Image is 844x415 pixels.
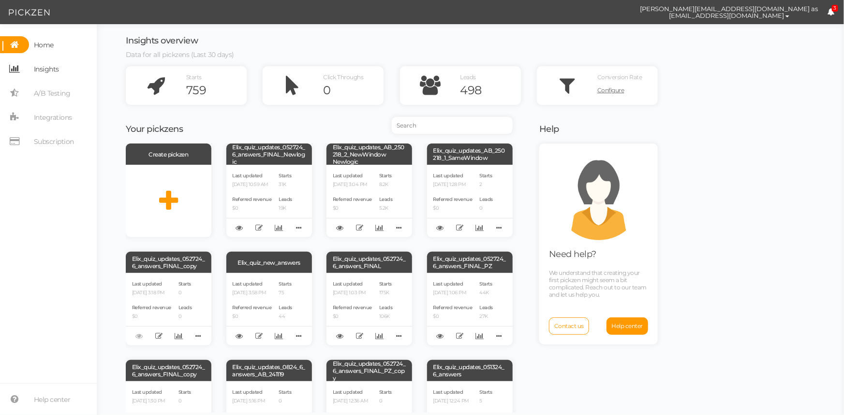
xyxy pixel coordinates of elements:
div: Elix_quiz_updates_052724_6_answers_FINAL_copy [126,360,211,381]
span: 3 [832,5,839,12]
span: Data for all pickzens (Last 30 days) [126,50,234,59]
span: Last updated [233,172,263,179]
div: Last updated [DATE] 10:59 AM Referred revenue $0 Starts 31K Leads 19K [226,165,312,237]
span: Last updated [433,172,463,179]
span: Starts [279,281,292,287]
div: Elix_quiz_updates_052724_6_answers_FINAL_copy [126,252,211,273]
span: Click Throughs [323,73,363,81]
p: $0 [333,314,372,320]
p: [DATE] 1:28 PM [433,182,473,188]
p: 0 [178,290,192,296]
span: Starts [178,281,191,287]
p: $0 [132,314,171,320]
p: 75 [279,290,293,296]
span: Starts [480,281,492,287]
span: Need help? [549,249,596,259]
p: 44K [480,290,493,296]
span: Insights [34,61,59,77]
span: Starts [480,389,492,395]
p: 106K [379,314,393,320]
span: Last updated [433,281,463,287]
div: Last updated [DATE] 1:28 PM Referred revenue $0 Starts 2 Leads 0 [427,165,513,237]
p: [DATE] 12:36 AM [333,398,372,404]
div: 498 [460,83,521,98]
span: Help center [34,392,71,407]
span: [PERSON_NAME][EMAIL_ADDRESS][DOMAIN_NAME] as [640,5,818,12]
a: Help center [607,317,649,335]
span: Leads [379,196,393,202]
span: Last updated [132,281,162,287]
span: Create pickzen [149,151,189,158]
span: Last updated [333,389,363,395]
span: Last updated [233,389,263,395]
span: Leads [480,304,493,311]
span: Referred revenue [233,196,272,202]
span: Starts [379,172,392,179]
div: 0 [323,83,384,98]
button: [PERSON_NAME][EMAIL_ADDRESS][DOMAIN_NAME] as [EMAIL_ADDRESS][DOMAIN_NAME] [631,0,828,24]
p: $0 [433,205,473,212]
div: Elix_quiz_updates_0824_6_answers_AB_241119 [226,360,312,381]
div: Elix_quiz_updates_052724_6_answers_FINAL_PZ [427,252,513,273]
p: $0 [333,205,372,212]
div: Elix_quiz_updates_052724_6_answers_FINAL_Newlogic [226,143,312,165]
span: [EMAIL_ADDRESS][DOMAIN_NAME] [669,12,784,19]
span: Last updated [233,281,263,287]
p: [DATE] 3:18 PM [132,290,171,296]
p: 27K [480,314,493,320]
span: Referred revenue [433,196,473,202]
p: 0 [178,314,192,320]
span: Conversion Rate [597,73,642,81]
p: [DATE] 1:06 PM [433,290,473,296]
p: 0 [178,398,192,404]
span: Starts [379,281,392,287]
span: We understand that creating your first pickzen might seem a bit complicated. Reach out to our tea... [549,269,647,298]
span: Integrations [34,110,72,125]
p: [DATE] 10:59 AM [233,182,272,188]
span: Starts [279,389,292,395]
p: $0 [233,314,272,320]
span: Leads [279,304,293,311]
div: Last updated [DATE] 1:03 PM Referred revenue $0 Starts 175K Leads 106K [326,273,412,345]
input: Search [392,117,513,134]
p: 31K [279,182,293,188]
div: Elix_quiz_updates_052724_6_answers_FINAL [326,252,412,273]
span: Home [34,37,54,53]
div: Elix_quiz_updates_AB_250218_2_NewWindow Newlogic [326,143,412,165]
span: Starts [279,172,292,179]
div: Last updated [DATE] 3:04 PM Referred revenue $0 Starts 8.2K Leads 5.2K [326,165,412,237]
span: Starts [480,172,492,179]
div: Last updated [DATE] 3:58 PM Referred revenue $0 Starts 75 Leads 44 [226,273,312,345]
p: 5.2K [379,205,393,212]
p: 0 [279,398,293,404]
div: Elix_quiz_updates_AB_250218_1_SameWindow [427,143,513,165]
div: Elix_quiz_updates_051324_6_answers [427,360,513,381]
a: Configure [597,83,658,98]
span: Help [539,124,559,134]
div: 759 [186,83,247,98]
span: Subscription [34,134,74,149]
span: Last updated [333,281,363,287]
p: 44 [279,314,293,320]
p: 0 [480,205,493,212]
span: Insights overview [126,35,198,46]
span: Leads [379,304,393,311]
span: Your pickzens [126,124,183,134]
p: 2 [480,182,493,188]
p: [DATE] 1:03 PM [333,290,372,296]
div: Last updated [DATE] 1:06 PM Referred revenue $0 Starts 44K Leads 27K [427,273,513,345]
p: 0 [379,398,393,404]
p: $0 [233,205,272,212]
span: Referred revenue [132,304,171,311]
p: [DATE] 1:30 PM [132,398,171,404]
span: Referred revenue [333,196,372,202]
span: Last updated [132,389,162,395]
p: 19K [279,205,293,212]
div: Elix_quiz_updates_052724_6_answers_FINAL_PZ_copy [326,360,412,381]
p: $0 [433,314,473,320]
span: Help center [612,322,643,329]
span: Leads [279,196,293,202]
img: support.png [555,153,642,240]
span: Referred revenue [433,304,473,311]
span: Configure [597,86,624,94]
